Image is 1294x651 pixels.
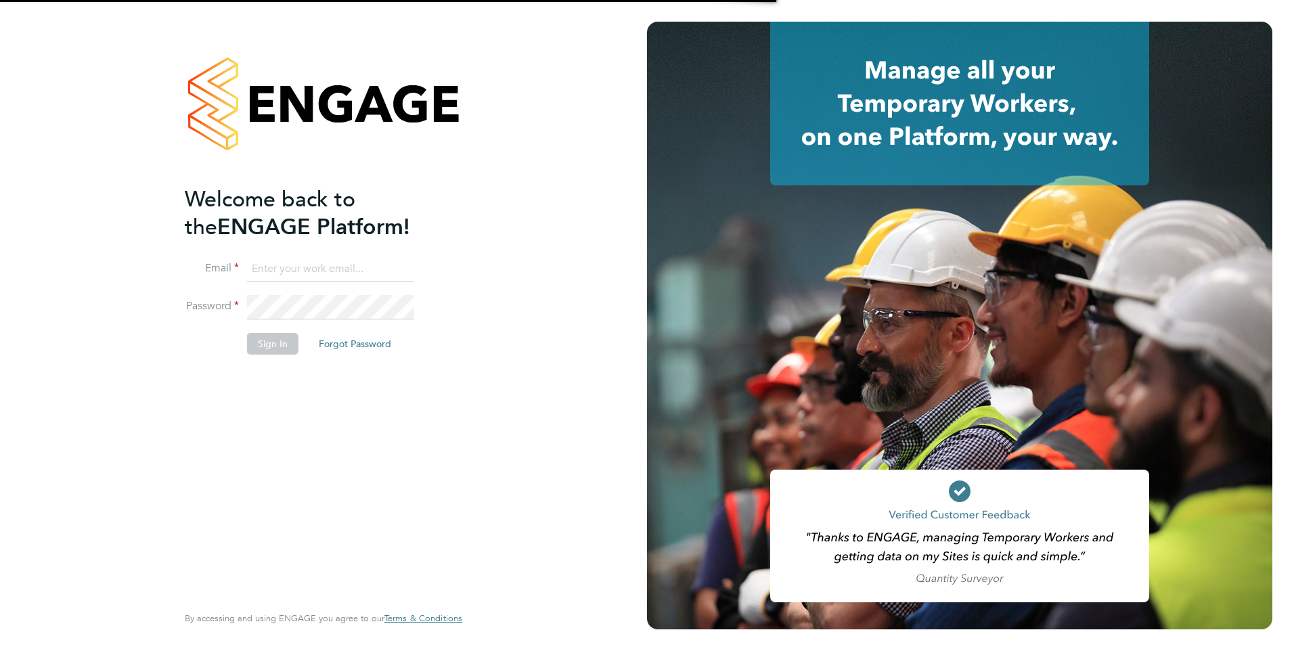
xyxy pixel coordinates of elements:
span: Welcome back to the [185,186,355,240]
h2: ENGAGE Platform! [185,185,449,241]
button: Sign In [247,333,298,355]
button: Forgot Password [308,333,402,355]
span: By accessing and using ENGAGE you agree to our [185,612,462,624]
label: Email [185,261,239,275]
input: Enter your work email... [247,257,414,282]
label: Password [185,299,239,313]
a: Terms & Conditions [384,613,462,624]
